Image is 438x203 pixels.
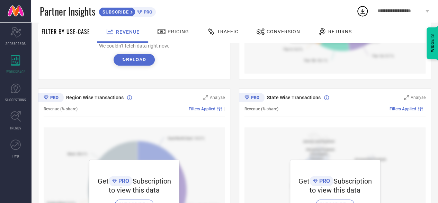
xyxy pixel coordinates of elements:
span: Analyse [411,95,426,100]
span: Revenue [116,29,140,35]
svg: Zoom [203,95,208,100]
span: Region Wise Transactions [66,95,124,100]
span: Traffic [217,29,239,34]
span: to view this data [310,186,360,194]
span: PRO [117,178,129,184]
span: Get [298,177,310,185]
div: Premium [239,93,265,103]
span: Revenue (% share) [244,107,278,111]
span: TRENDS [10,125,21,130]
button: ↻Reload [114,54,155,66]
div: Open download list [356,5,369,17]
span: SCORECARDS [6,41,26,46]
span: Filters Applied [189,107,215,111]
span: SUBSCRIBE [99,9,131,15]
div: Premium [38,93,64,103]
span: Partner Insights [40,4,95,18]
span: PRO [142,9,152,15]
span: Revenue (% share) [44,107,78,111]
span: Subscription [333,177,372,185]
span: Filters Applied [390,107,416,111]
span: to view this data [109,186,160,194]
span: We couldn’t fetch data right now. [99,43,169,49]
span: SUGGESTIONS [5,97,26,102]
span: FWD [12,153,19,159]
span: | [224,107,225,111]
span: Get [98,177,109,185]
span: Subscription [133,177,171,185]
span: PRO [318,178,330,184]
a: SUBSCRIBEPRO [99,6,156,17]
svg: Zoom [404,95,409,100]
span: Filter By Use-Case [42,27,90,36]
span: WORKSPACE [6,69,25,74]
span: | [424,107,426,111]
span: Analyse [210,95,225,100]
span: Pricing [168,29,189,34]
span: Conversion [267,29,300,34]
span: State Wise Transactions [267,95,321,100]
span: Returns [328,29,352,34]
